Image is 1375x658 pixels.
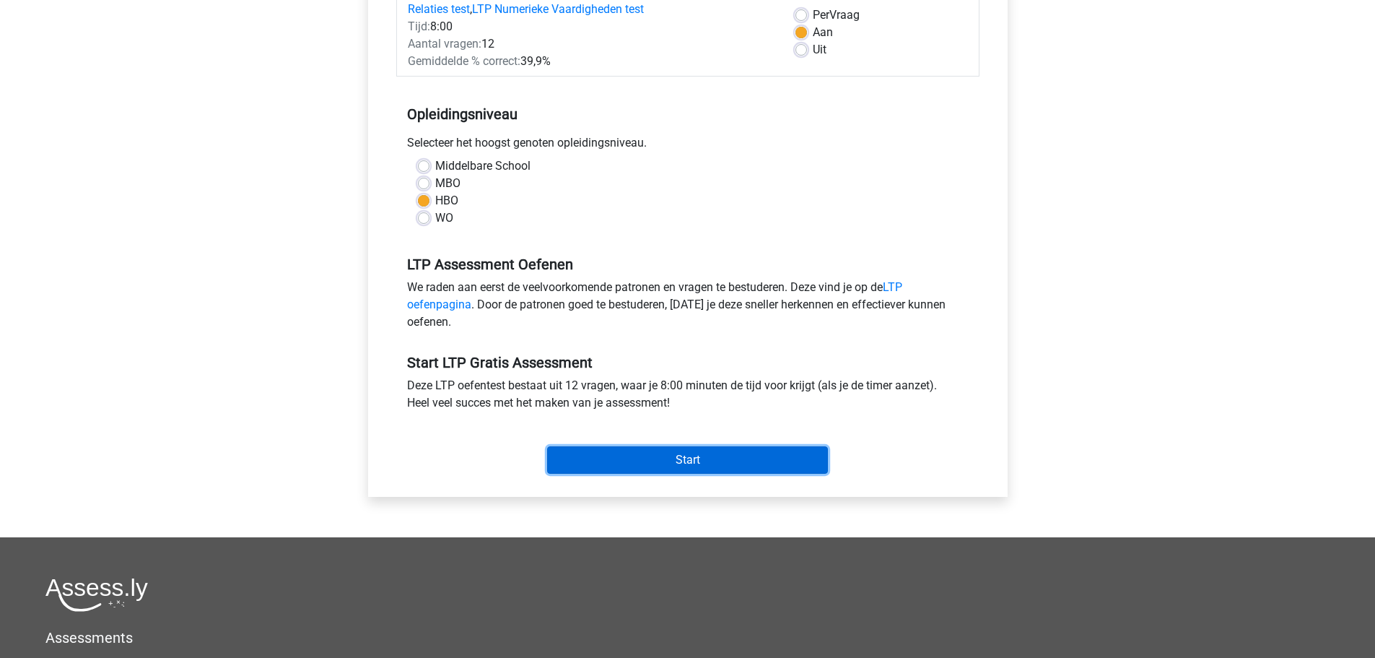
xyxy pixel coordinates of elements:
[408,54,520,68] span: Gemiddelde % correct:
[813,24,833,41] label: Aan
[547,446,828,474] input: Start
[407,100,969,129] h5: Opleidingsniveau
[408,37,481,51] span: Aantal vragen:
[813,8,829,22] span: Per
[407,354,969,371] h5: Start LTP Gratis Assessment
[45,629,1330,646] h5: Assessments
[472,2,644,16] a: LTP Numerieke Vaardigheden test
[396,279,979,337] div: We raden aan eerst de veelvoorkomende patronen en vragen te bestuderen. Deze vind je op de . Door...
[435,175,460,192] label: MBO
[435,209,453,227] label: WO
[813,7,860,24] label: Vraag
[397,35,785,53] div: 12
[435,192,458,209] label: HBO
[396,377,979,417] div: Deze LTP oefentest bestaat uit 12 vragen, waar je 8:00 minuten de tijd voor krijgt (als je de tim...
[397,18,785,35] div: 8:00
[396,134,979,157] div: Selecteer het hoogst genoten opleidingsniveau.
[407,256,969,273] h5: LTP Assessment Oefenen
[408,20,430,33] span: Tijd:
[45,578,148,612] img: Assessly logo
[397,53,785,70] div: 39,9%
[435,157,531,175] label: Middelbare School
[813,41,826,59] label: Uit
